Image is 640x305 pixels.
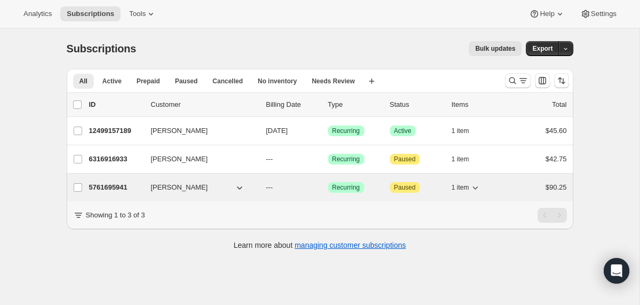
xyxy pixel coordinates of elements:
p: Showing 1 to 3 of 3 [86,210,145,221]
span: Recurring [332,155,360,163]
button: [PERSON_NAME] [145,122,251,139]
span: Paused [175,77,198,85]
span: [PERSON_NAME] [151,154,208,165]
span: [PERSON_NAME] [151,126,208,136]
p: Total [552,99,566,110]
p: 12499157189 [89,126,142,136]
span: Prepaid [137,77,160,85]
p: Billing Date [266,99,319,110]
span: Recurring [332,183,360,192]
button: [PERSON_NAME] [145,179,251,196]
p: Status [390,99,443,110]
div: 12499157189[PERSON_NAME][DATE]SuccessRecurringSuccessActive1 item$45.60 [89,123,567,138]
div: Items [452,99,505,110]
span: No inventory [258,77,297,85]
p: 5761695941 [89,182,142,193]
div: Type [328,99,381,110]
button: Help [523,6,571,21]
span: $90.25 [546,183,567,191]
button: Tools [123,6,163,21]
span: --- [266,183,273,191]
button: 1 item [452,180,481,195]
button: Create new view [363,74,380,89]
span: Bulk updates [475,44,515,53]
span: All [79,77,87,85]
span: Analytics [23,10,52,18]
button: [PERSON_NAME] [145,151,251,168]
p: Customer [151,99,258,110]
span: --- [266,155,273,163]
span: Active [102,77,122,85]
button: Search and filter results [505,73,531,88]
p: ID [89,99,142,110]
span: Help [540,10,554,18]
button: Export [526,41,559,56]
button: Customize table column order and visibility [535,73,550,88]
p: 6316916933 [89,154,142,165]
span: Paused [394,183,416,192]
span: 1 item [452,183,469,192]
span: $45.60 [546,127,567,135]
span: Export [532,44,553,53]
button: 1 item [452,152,481,167]
a: managing customer subscriptions [294,241,406,249]
span: Cancelled [213,77,243,85]
span: [PERSON_NAME] [151,182,208,193]
nav: Pagination [538,208,567,223]
span: Subscriptions [67,10,114,18]
button: 1 item [452,123,481,138]
p: Learn more about [234,240,406,251]
span: Tools [129,10,146,18]
div: 5761695941[PERSON_NAME]---SuccessRecurringAttentionPaused1 item$90.25 [89,180,567,195]
span: 1 item [452,127,469,135]
span: Paused [394,155,416,163]
button: Sort the results [554,73,569,88]
span: Recurring [332,127,360,135]
span: 1 item [452,155,469,163]
div: 6316916933[PERSON_NAME]---SuccessRecurringAttentionPaused1 item$42.75 [89,152,567,167]
span: $42.75 [546,155,567,163]
span: [DATE] [266,127,288,135]
span: Settings [591,10,617,18]
button: Analytics [17,6,58,21]
button: Settings [574,6,623,21]
div: Open Intercom Messenger [604,258,629,284]
button: Subscriptions [60,6,121,21]
span: Needs Review [312,77,355,85]
button: Bulk updates [469,41,522,56]
span: Active [394,127,412,135]
div: IDCustomerBilling DateTypeStatusItemsTotal [89,99,567,110]
span: Subscriptions [67,43,137,54]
